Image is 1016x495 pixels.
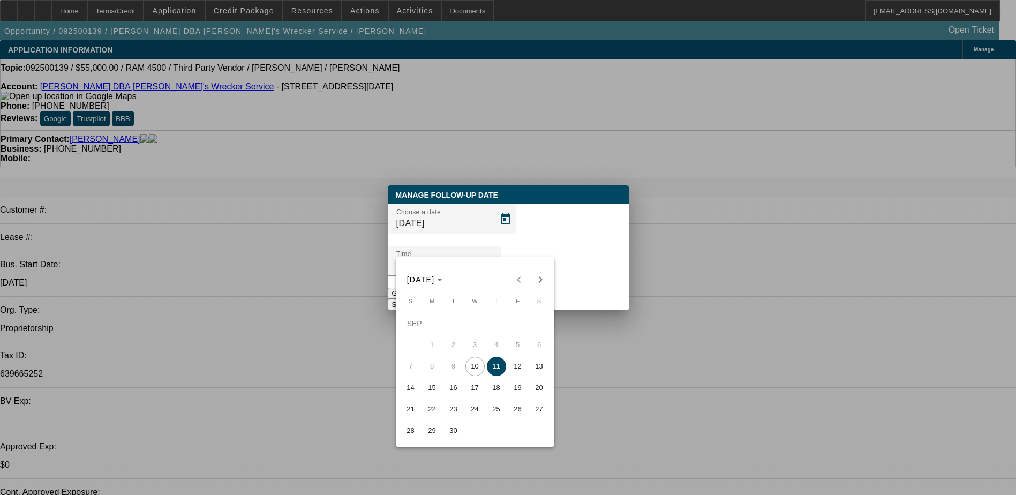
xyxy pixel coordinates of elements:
span: 9 [444,357,463,376]
button: September 14, 2025 [400,377,422,399]
button: September 6, 2025 [529,334,550,356]
button: September 23, 2025 [443,399,464,420]
button: September 29, 2025 [422,420,443,441]
span: 21 [401,400,420,419]
span: 13 [530,357,549,376]
span: 19 [508,378,528,397]
span: 5 [508,335,528,355]
button: Next month [530,269,551,290]
button: September 30, 2025 [443,420,464,441]
span: 25 [487,400,506,419]
span: 1 [423,335,442,355]
button: Choose month and year [403,270,447,289]
span: 11 [487,357,506,376]
span: 20 [530,378,549,397]
span: 18 [487,378,506,397]
span: 23 [444,400,463,419]
button: September 25, 2025 [486,399,507,420]
button: September 21, 2025 [400,399,422,420]
span: 30 [444,421,463,440]
button: September 5, 2025 [507,334,529,356]
span: M [430,298,434,304]
span: 17 [465,378,485,397]
button: September 7, 2025 [400,356,422,377]
span: 24 [465,400,485,419]
span: F [516,298,520,304]
button: September 20, 2025 [529,377,550,399]
button: September 24, 2025 [464,399,486,420]
span: 10 [465,357,485,376]
button: September 4, 2025 [486,334,507,356]
span: 28 [401,421,420,440]
span: 26 [508,400,528,419]
button: September 27, 2025 [529,399,550,420]
span: W [472,298,477,304]
span: 6 [530,335,549,355]
button: September 28, 2025 [400,420,422,441]
span: 22 [423,400,442,419]
button: September 8, 2025 [422,356,443,377]
button: September 10, 2025 [464,356,486,377]
span: T [451,298,455,304]
button: September 22, 2025 [422,399,443,420]
button: September 12, 2025 [507,356,529,377]
span: 3 [465,335,485,355]
span: 2 [444,335,463,355]
span: 16 [444,378,463,397]
span: S [409,298,412,304]
span: 8 [423,357,442,376]
span: 4 [487,335,506,355]
span: 12 [508,357,528,376]
td: SEP [400,313,550,334]
button: September 15, 2025 [422,377,443,399]
button: September 16, 2025 [443,377,464,399]
button: September 17, 2025 [464,377,486,399]
button: September 19, 2025 [507,377,529,399]
span: 7 [401,357,420,376]
button: September 18, 2025 [486,377,507,399]
span: 29 [423,421,442,440]
button: September 11, 2025 [486,356,507,377]
button: September 3, 2025 [464,334,486,356]
span: T [494,298,498,304]
button: September 9, 2025 [443,356,464,377]
span: [DATE] [407,275,435,284]
span: S [537,298,541,304]
span: 15 [423,378,442,397]
span: 27 [530,400,549,419]
button: September 26, 2025 [507,399,529,420]
button: September 1, 2025 [422,334,443,356]
button: September 2, 2025 [443,334,464,356]
button: September 13, 2025 [529,356,550,377]
span: 14 [401,378,420,397]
